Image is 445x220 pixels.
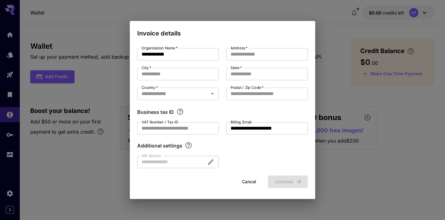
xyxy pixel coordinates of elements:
[142,85,158,90] label: Country
[235,176,263,188] button: Cancel
[176,108,184,115] svg: If you are a business tax registrant, please enter your business tax ID here.
[231,119,252,125] label: Billing Email
[137,142,182,149] p: Additional settings
[137,108,174,116] p: Business tax ID
[231,85,264,90] label: Postal / Zip Code
[185,142,192,149] svg: Explore additional customization settings
[142,45,178,51] label: Organization Name
[142,119,178,125] label: VAT Number / Tax ID
[142,153,161,158] label: AIR Source
[231,45,248,51] label: Address
[142,65,151,70] label: City
[130,21,315,38] h2: Invoice details
[231,65,242,70] label: State
[208,89,217,98] button: Open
